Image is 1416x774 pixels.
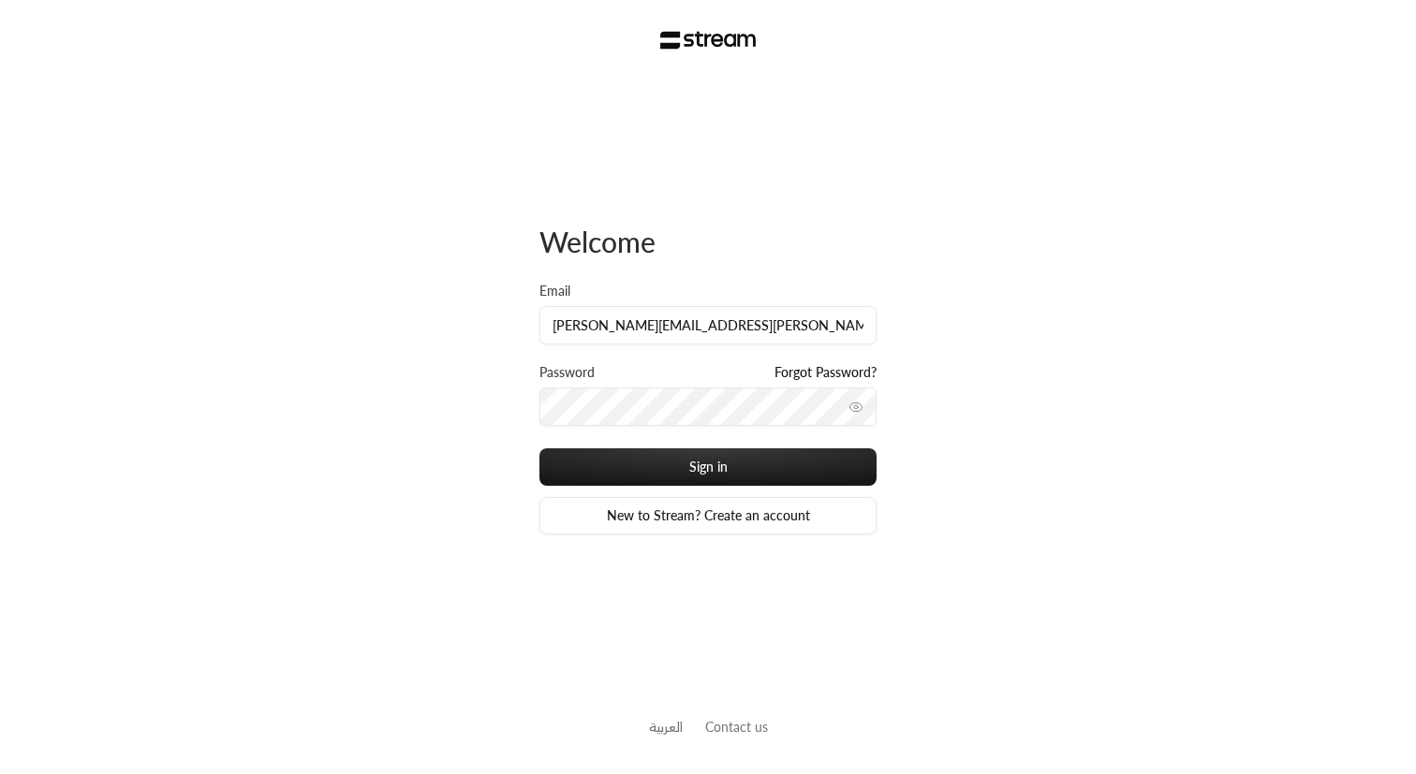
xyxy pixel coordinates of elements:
label: Email [539,282,570,300]
a: Contact us [705,719,768,735]
button: Sign in [539,448,877,486]
button: Contact us [705,717,768,737]
a: New to Stream? Create an account [539,497,877,534]
button: toggle password visibility [841,392,871,422]
span: Welcome [539,225,656,258]
img: Stream Logo [660,31,757,50]
label: Password [539,363,595,382]
a: العربية [649,709,683,744]
a: Forgot Password? [774,363,877,382]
